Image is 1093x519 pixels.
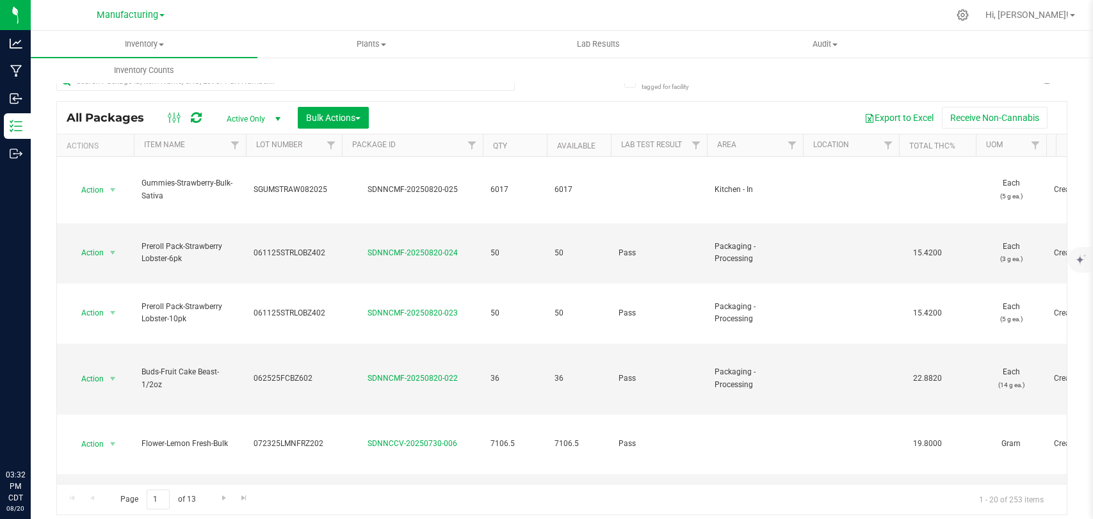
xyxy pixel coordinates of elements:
[813,140,849,149] a: Location
[306,113,360,123] span: Bulk Actions
[70,435,104,453] span: Action
[555,247,603,259] span: 50
[856,107,942,129] button: Export to Excel
[619,307,699,319] span: Pass
[70,244,104,262] span: Action
[984,190,1039,202] p: (5 g ea.)
[493,141,507,150] a: Qty
[254,247,334,259] span: 061125STRLOBZ402
[352,140,396,149] a: Package ID
[67,111,157,125] span: All Packages
[368,248,458,257] a: SDNNCMF-20250820-024
[712,38,937,50] span: Audit
[97,10,158,20] span: Manufacturing
[235,490,254,507] a: Go to the last page
[31,38,257,50] span: Inventory
[147,490,170,509] input: 1
[782,134,803,156] a: Filter
[984,366,1039,390] span: Each
[254,372,334,385] span: 062525FCBZ602
[142,438,238,450] span: Flower-Lemon Fresh-Bulk
[254,438,334,450] span: 072325LMNFRZ202
[70,181,104,199] span: Action
[1025,134,1046,156] a: Filter
[97,65,191,76] span: Inventory Counts
[878,134,899,156] a: Filter
[619,247,699,259] span: Pass
[144,140,185,149] a: Item Name
[142,301,238,325] span: Preroll Pack-Strawberry Lobster-10pk
[490,372,539,385] span: 36
[10,147,22,160] inline-svg: Outbound
[31,31,257,58] a: Inventory
[142,366,238,390] span: Buds-Fruit Cake Beast-1/2oz
[256,140,302,149] a: Lot Number
[711,31,938,58] a: Audit
[321,134,342,156] a: Filter
[340,184,485,196] div: SDNNCMF-20250820-025
[368,374,458,383] a: SDNNCMF-20250820-022
[38,415,53,430] iframe: Resource center unread badge
[969,490,1054,509] span: 1 - 20 of 253 items
[258,38,483,50] span: Plants
[490,307,539,319] span: 50
[715,241,795,265] span: Packaging - Processing
[984,177,1039,202] span: Each
[984,253,1039,265] p: (3 g ea.)
[31,57,257,84] a: Inventory Counts
[907,304,948,323] span: 15.4200
[67,141,129,150] div: Actions
[142,241,238,265] span: Preroll Pack-Strawberry Lobster-6pk
[6,469,25,504] p: 03:32 PM CDT
[462,134,483,156] a: Filter
[70,370,104,388] span: Action
[490,247,539,259] span: 50
[555,372,603,385] span: 36
[985,10,1069,20] span: Hi, [PERSON_NAME]!
[368,439,457,448] a: SDNNCCV-20250730-006
[907,244,948,262] span: 15.4200
[13,417,51,455] iframe: Resource center
[485,31,711,58] a: Lab Results
[10,92,22,105] inline-svg: Inbound
[10,65,22,77] inline-svg: Manufacturing
[109,490,206,509] span: Page of 13
[490,184,539,196] span: 6017
[715,366,795,390] span: Packaging - Processing
[715,184,795,196] span: Kitchen - In
[254,184,334,196] span: SGUMSTRAW082025
[619,372,699,385] span: Pass
[986,140,1003,149] a: UOM
[686,134,707,156] a: Filter
[10,37,22,50] inline-svg: Analytics
[6,504,25,513] p: 08/20
[907,435,948,453] span: 19.8000
[70,304,104,322] span: Action
[955,9,971,21] div: Manage settings
[715,301,795,325] span: Packaging - Processing
[984,301,1039,325] span: Each
[225,134,246,156] a: Filter
[942,107,1048,129] button: Receive Non-Cannabis
[105,435,121,453] span: select
[621,140,682,149] a: Lab Test Result
[298,107,369,129] button: Bulk Actions
[984,438,1039,450] span: Gram
[907,369,948,388] span: 22.8820
[984,241,1039,265] span: Each
[555,438,603,450] span: 7106.5
[257,31,484,58] a: Plants
[142,177,238,202] span: Gummies-Strawberry-Bulk-Sativa
[984,379,1039,391] p: (14 g ea.)
[105,370,121,388] span: select
[368,308,458,317] a: SDNNCMF-20250820-023
[105,181,121,199] span: select
[215,490,233,507] a: Go to the next page
[909,141,955,150] a: Total THC%
[555,307,603,319] span: 50
[984,313,1039,325] p: (5 g ea.)
[490,438,539,450] span: 7106.5
[717,140,736,149] a: Area
[105,244,121,262] span: select
[254,307,334,319] span: 061125STRLOBZ402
